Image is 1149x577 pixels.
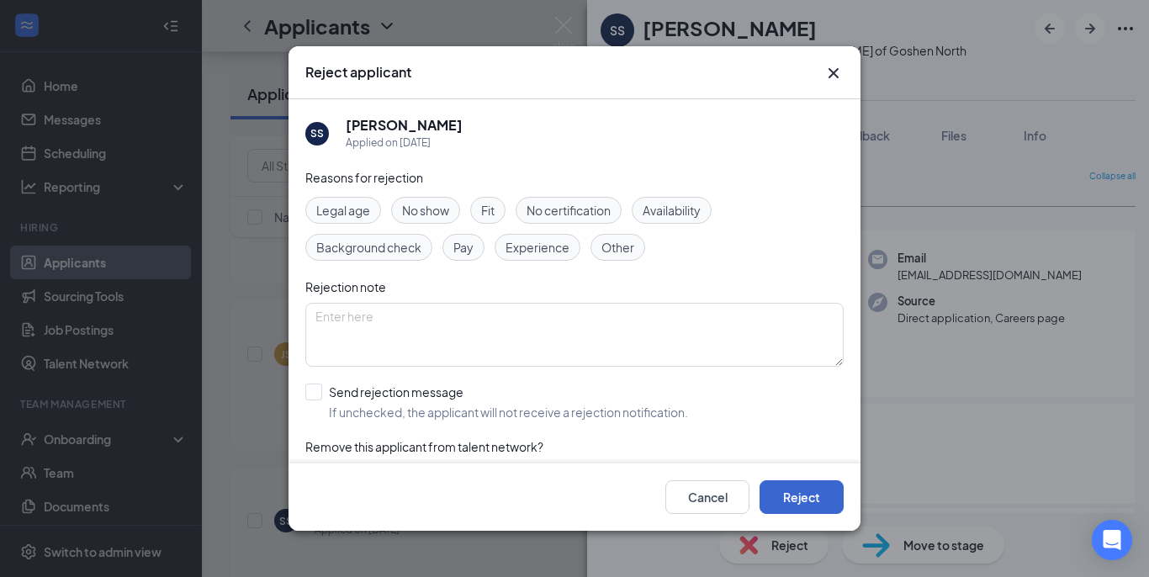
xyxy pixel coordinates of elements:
[665,480,749,514] button: Cancel
[346,116,463,135] h5: [PERSON_NAME]
[305,279,386,294] span: Rejection note
[453,238,474,257] span: Pay
[527,201,611,220] span: No certification
[305,170,423,185] span: Reasons for rejection
[346,135,463,151] div: Applied on [DATE]
[316,238,421,257] span: Background check
[823,63,844,83] svg: Cross
[305,439,543,454] span: Remove this applicant from talent network?
[305,63,411,82] h3: Reject applicant
[760,480,844,514] button: Reject
[1092,520,1132,560] div: Open Intercom Messenger
[823,63,844,83] button: Close
[481,201,495,220] span: Fit
[402,201,449,220] span: No show
[316,201,370,220] span: Legal age
[506,238,569,257] span: Experience
[601,238,634,257] span: Other
[310,126,324,140] div: SS
[643,201,701,220] span: Availability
